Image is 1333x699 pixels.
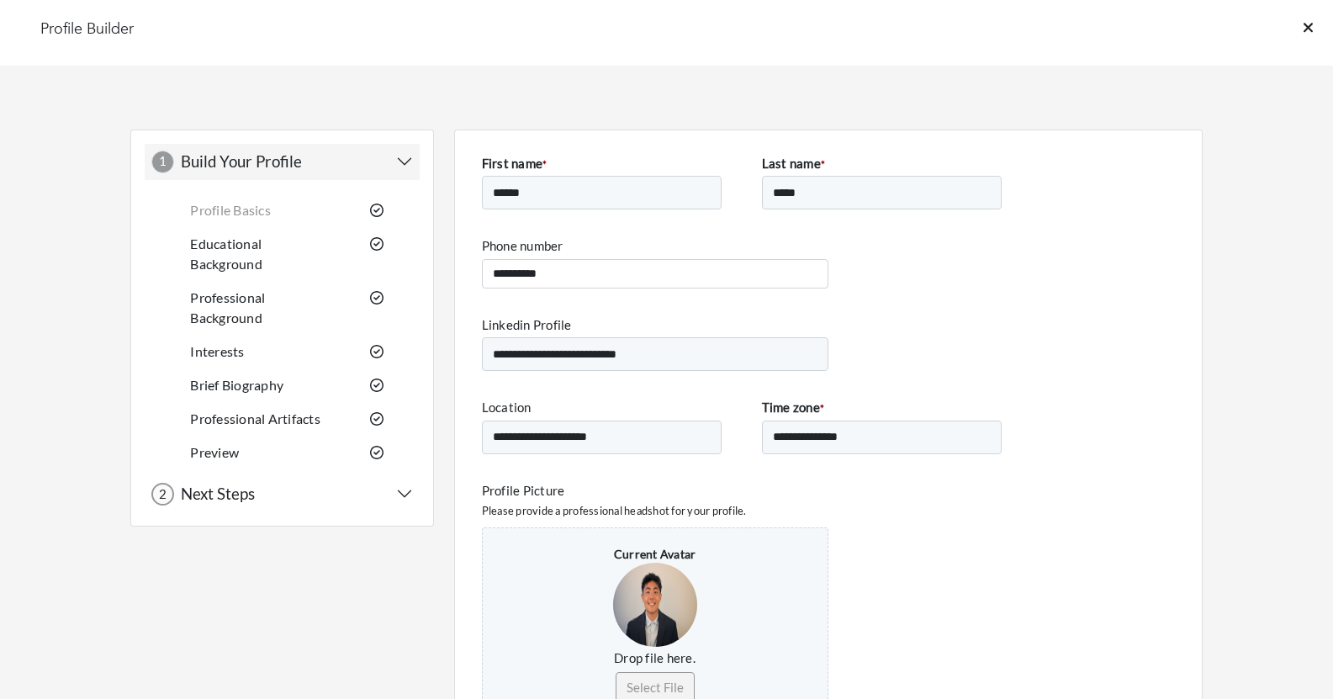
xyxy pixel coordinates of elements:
img: marcusrocco_headshot%20(1).jpg [613,563,697,647]
label: Last name [762,154,826,173]
label: Profile Picture [482,481,565,500]
div: 1 [151,151,174,173]
h3: Drop file here. [500,650,811,665]
abbr: required [542,158,547,171]
p: Please provide a professional headshot for your profile. [482,503,1175,519]
label: First name [482,154,547,173]
label: Time zone [762,398,825,417]
label: Phone number [482,236,563,256]
h5: Next Steps [174,485,255,504]
a: Brief Biography [190,377,283,393]
a: Educational Background [190,236,262,272]
h5: Build Your Profile [174,152,302,172]
abbr: required [820,402,824,415]
a: Profile Basics [190,202,271,218]
label: Location [482,398,532,417]
div: 2 [151,483,174,506]
abbr: required [821,158,825,171]
a: Preview [190,444,239,460]
p: Current Avatar [613,545,697,563]
label: Linkedin Profile [482,315,572,335]
a: Professional Background [190,289,265,326]
a: Professional Artifacts [190,410,320,426]
button: 1 Build Your Profile [151,151,413,173]
button: 2 Next Steps [151,483,413,506]
a: Interests [190,343,244,359]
